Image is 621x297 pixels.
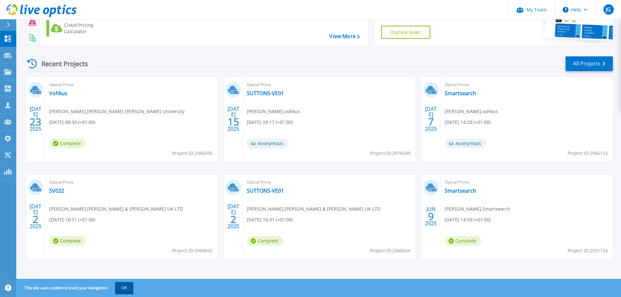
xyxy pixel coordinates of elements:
[247,108,300,115] span: [PERSON_NAME] , vohkus
[115,282,133,294] button: OK
[230,216,236,222] span: 2
[172,150,213,157] span: Project ID: 2986695
[247,216,293,223] span: [DATE] 16:31 (+01:00)
[29,204,42,228] div: [DATE] 2025
[445,216,491,223] span: [DATE] 14:59 (+01:00)
[49,90,67,97] a: Vohkus
[228,119,239,125] span: 15
[247,81,411,88] span: Optical Prime
[227,204,240,228] div: [DATE] 2025
[49,139,86,148] span: Complete
[425,204,437,228] div: JUN 2025
[606,7,611,12] span: JG
[172,247,213,254] span: Project ID: 2960692
[445,179,609,186] span: Optical Prime
[445,81,609,88] span: Optical Prime
[64,22,116,35] div: Cloud Pricing Calculator
[445,90,476,97] a: Smartsearch
[18,282,133,294] span: This site uses cookies to track your navigation.
[33,216,38,222] span: 2
[49,236,86,246] span: Complete
[428,119,434,125] span: 7
[445,205,510,213] span: [PERSON_NAME] , Smartsearch
[247,90,284,97] a: SUTTONS-VE01
[247,205,380,213] span: [PERSON_NAME] , [PERSON_NAME] & [PERSON_NAME] UK LTD
[568,247,608,254] span: Project ID: 2931156
[247,187,284,194] a: SUTTONS-VE01
[425,107,437,131] div: [DATE] 2025
[566,56,613,71] a: All Projects
[49,187,64,194] a: SV032
[49,108,185,115] span: [PERSON_NAME] , [PERSON_NAME] [PERSON_NAME] University
[30,119,41,125] span: 23
[49,216,95,223] span: [DATE] 16:51 (+01:00)
[25,56,97,72] div: Recent Projects
[445,108,498,115] span: [PERSON_NAME] , vohkus
[49,179,214,186] span: Optical Prime
[247,119,293,126] span: [DATE] 09:17 (+01:00)
[29,107,42,131] div: [DATE] 2025
[445,119,491,126] span: [DATE] 14:20 (+01:00)
[428,214,434,219] span: 9
[568,150,608,157] span: Project ID: 2966132
[49,81,214,88] span: Optical Prime
[381,26,431,39] a: Explore Now!
[247,179,411,186] span: Optical Prime
[247,139,288,148] span: Anonymous
[46,20,119,37] a: Cloud Pricing Calculator
[445,187,476,194] a: Smartsearch
[49,205,183,213] span: [PERSON_NAME] , [PERSON_NAME] & [PERSON_NAME] UK LTD
[49,119,95,126] span: [DATE] 08:50 (+01:00)
[247,236,283,246] span: Complete
[227,107,240,131] div: [DATE] 2025
[445,236,481,246] span: Complete
[329,33,360,39] a: View More
[445,139,486,148] span: Anonymous
[370,247,410,254] span: Project ID: 2960659
[370,150,410,157] span: Project ID: 2976549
